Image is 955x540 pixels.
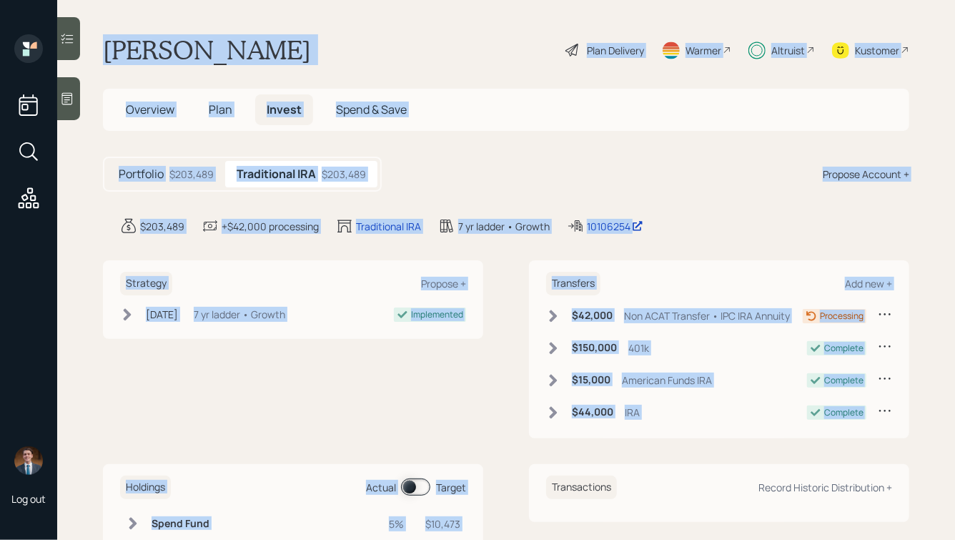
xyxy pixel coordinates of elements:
div: 401k [628,340,649,355]
div: Complete [824,406,864,419]
div: Propose Account + [823,167,909,182]
h5: Traditional IRA [237,167,316,181]
div: $203,489 [169,167,214,182]
div: Warmer [686,43,721,58]
div: Propose + [421,277,466,290]
h6: Transfers [546,272,600,295]
div: $203,489 [322,167,366,182]
div: $10,473 [421,516,460,531]
div: Implemented [411,308,463,321]
div: Complete [824,374,864,387]
div: Actual [366,480,396,495]
h6: Strategy [120,272,172,295]
div: 7 yr ladder • Growth [458,219,550,234]
div: 7 yr ladder • Growth [194,307,285,322]
div: $203,489 [140,219,184,234]
span: Spend & Save [336,102,407,117]
div: Record Historic Distribution + [758,481,892,494]
h6: Spend Fund [152,518,219,530]
span: Plan [209,102,232,117]
div: Add new + [845,277,892,290]
h6: $15,000 [572,374,610,386]
div: IRA [625,405,640,420]
div: Non ACAT Transfer • IPC IRA Annuity [624,308,790,323]
div: 10106254 [587,219,643,234]
span: Overview [126,102,174,117]
div: [DATE] [146,307,178,322]
h5: Portfolio [119,167,164,181]
div: +$42,000 processing [222,219,319,234]
div: Complete [824,342,864,355]
div: American Funds IRA [622,373,712,388]
div: Kustomer [855,43,899,58]
h6: $150,000 [572,342,617,354]
div: Log out [11,492,46,506]
span: Invest [267,102,302,117]
div: Processing [820,310,864,323]
h6: Holdings [120,476,171,499]
h6: $42,000 [572,310,613,322]
h1: [PERSON_NAME] [103,34,311,66]
img: hunter_neumayer.jpg [14,446,43,475]
div: Target [436,480,466,495]
h6: Transactions [546,476,617,499]
div: Traditional IRA [356,219,421,234]
div: 5% [382,516,404,531]
div: Plan Delivery [587,43,644,58]
h6: $44,000 [572,406,613,418]
div: Altruist [771,43,805,58]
